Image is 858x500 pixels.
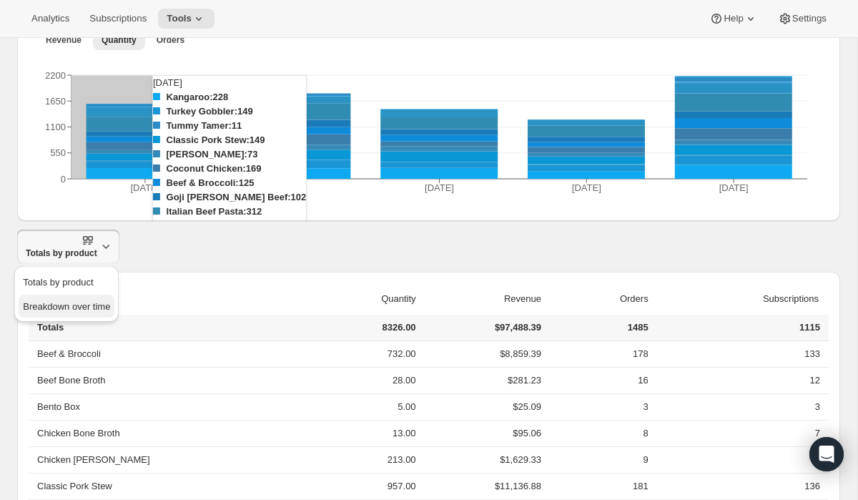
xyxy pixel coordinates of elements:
td: 5.00 [300,393,420,420]
button: Analytics [23,9,78,29]
span: Breakdown over time [23,301,110,312]
tspan: [DATE] [130,182,159,193]
tspan: [DATE] [572,182,601,193]
td: 1485 [546,315,653,341]
td: 732.00 [300,341,420,367]
button: Totals by product [17,230,119,263]
span: Totals by product [26,234,97,259]
button: Orders [603,285,651,313]
td: 9 [546,446,653,473]
span: Totals by product [23,277,93,288]
th: Classic Pork Stew [29,473,300,499]
td: 13.00 [300,420,420,446]
td: 957.00 [300,473,420,499]
td: 12 [653,367,829,393]
td: 28.00 [300,367,420,393]
tspan: [DATE] [719,182,749,193]
tspan: 1100 [45,122,66,132]
span: Subscriptions [89,13,147,24]
td: 8326.00 [300,315,420,341]
tspan: 2200 [45,70,66,81]
td: 213.00 [300,446,420,473]
th: Beef Bone Broth [29,367,300,393]
td: $95.06 [420,420,546,446]
td: 3 [546,393,653,420]
td: 7 [653,420,829,446]
td: $281.23 [420,367,546,393]
td: 16 [546,367,653,393]
tspan: [DATE] [277,182,307,193]
button: Subscriptions [746,285,821,313]
td: 181 [546,473,653,499]
button: Settings [769,9,835,29]
button: Help [701,9,766,29]
td: 8 [546,420,653,446]
span: Quantity [102,34,137,46]
td: $25.09 [420,393,546,420]
th: Bento Box [29,393,300,420]
td: 136 [653,473,829,499]
span: Orders [157,34,184,46]
tspan: 550 [50,147,66,158]
th: Chicken Bone Broth [29,420,300,446]
th: Beef & Broccoli [29,341,300,367]
button: Subscriptions [81,9,155,29]
td: 8 [653,446,829,473]
span: Help [724,13,743,24]
td: 133 [653,341,829,367]
tspan: 1650 [45,96,66,107]
button: Revenue [488,285,543,313]
button: Revenue [37,30,90,50]
button: Quantity [365,285,418,313]
td: $1,629.33 [420,446,546,473]
td: $11,136.88 [420,473,546,499]
span: Settings [792,13,827,24]
span: Analytics [31,13,69,24]
td: $8,859.39 [420,341,546,367]
th: Totals [29,315,300,341]
td: 3 [653,393,829,420]
tspan: 0 [61,174,66,185]
th: Chicken [PERSON_NAME] [29,446,300,473]
span: Revenue [46,34,82,46]
div: Open Intercom Messenger [809,437,844,471]
td: 1115 [653,315,829,341]
td: 178 [546,341,653,367]
span: Tools [167,13,192,24]
button: Tools [158,9,214,29]
tspan: [DATE] [425,182,454,193]
td: $97,488.39 [420,315,546,341]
